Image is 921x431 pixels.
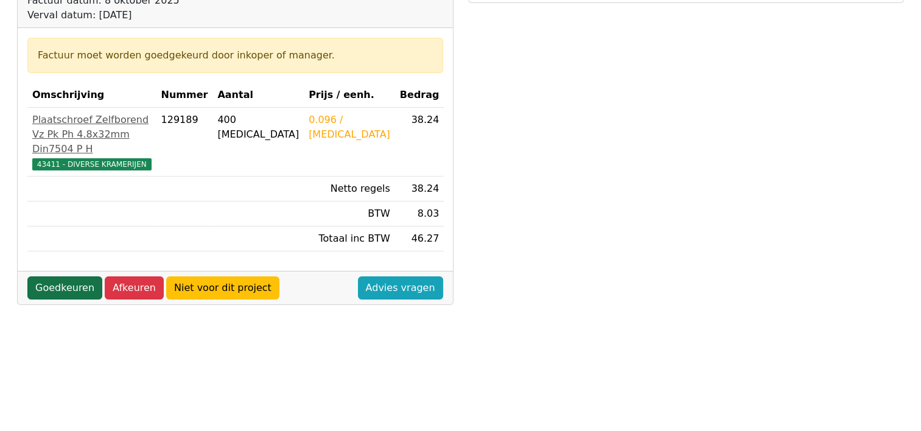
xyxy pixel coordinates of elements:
[156,108,213,177] td: 129189
[105,276,164,300] a: Afkeuren
[217,113,299,142] div: 400 [MEDICAL_DATA]
[395,83,444,108] th: Bedrag
[32,158,152,170] span: 43411 - DIVERSE KRAMERIJEN
[395,201,444,226] td: 8.03
[304,226,395,251] td: Totaal inc BTW
[395,177,444,201] td: 38.24
[27,276,102,300] a: Goedkeuren
[309,113,390,142] div: 0.096 / [MEDICAL_DATA]
[304,177,395,201] td: Netto regels
[156,83,213,108] th: Nummer
[395,108,444,177] td: 38.24
[395,226,444,251] td: 46.27
[27,8,267,23] div: Verval datum: [DATE]
[166,276,279,300] a: Niet voor dit project
[212,83,304,108] th: Aantal
[358,276,443,300] a: Advies vragen
[38,48,433,63] div: Factuur moet worden goedgekeurd door inkoper of manager.
[27,83,156,108] th: Omschrijving
[304,201,395,226] td: BTW
[32,113,152,171] a: Plaatschroef Zelfborend Vz Pk Ph 4.8x32mm Din7504 P H43411 - DIVERSE KRAMERIJEN
[304,83,395,108] th: Prijs / eenh.
[32,113,152,156] div: Plaatschroef Zelfborend Vz Pk Ph 4.8x32mm Din7504 P H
